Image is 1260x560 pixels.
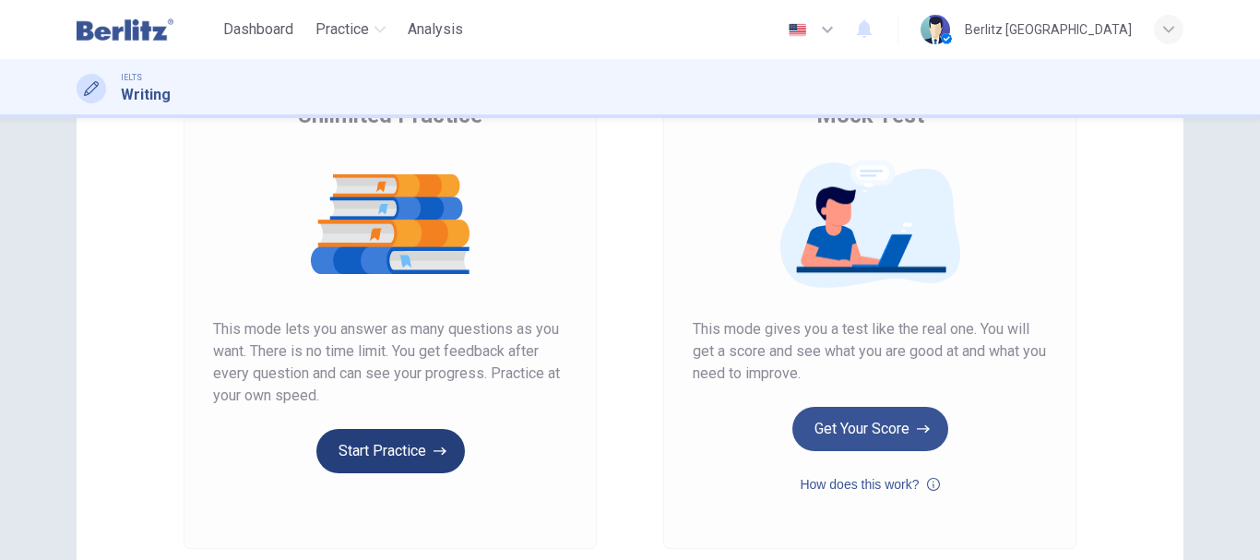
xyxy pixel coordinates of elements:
[216,13,301,46] button: Dashboard
[316,429,465,473] button: Start Practice
[921,15,950,44] img: Profile picture
[121,71,142,84] span: IELTS
[800,473,939,495] button: How does this work?
[965,18,1132,41] div: Berlitz [GEOGRAPHIC_DATA]
[77,11,173,48] img: Berlitz Latam logo
[400,13,470,46] button: Analysis
[213,318,567,407] span: This mode lets you answer as many questions as you want. There is no time limit. You get feedback...
[408,18,463,41] span: Analysis
[77,11,216,48] a: Berlitz Latam logo
[223,18,293,41] span: Dashboard
[792,407,948,451] button: Get Your Score
[786,23,809,37] img: en
[121,84,171,106] h1: Writing
[315,18,369,41] span: Practice
[308,13,393,46] button: Practice
[693,318,1047,385] span: This mode gives you a test like the real one. You will get a score and see what you are good at a...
